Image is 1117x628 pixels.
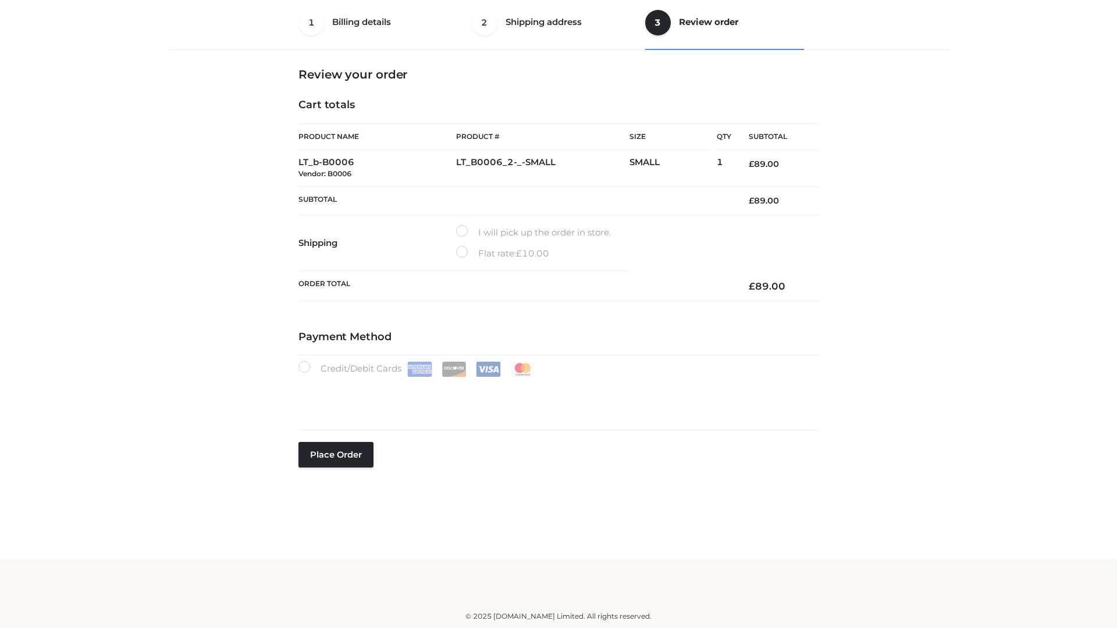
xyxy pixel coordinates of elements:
bdi: 10.00 [516,248,549,259]
td: LT_b-B0006 [298,150,456,187]
img: Amex [407,362,432,377]
th: Qty [717,123,731,150]
span: £ [749,280,755,292]
label: Flat rate: [456,246,549,261]
small: Vendor: B0006 [298,169,351,178]
div: © 2025 [DOMAIN_NAME] Limited. All rights reserved. [173,611,944,622]
th: Order Total [298,271,731,302]
button: Place order [298,442,373,468]
bdi: 89.00 [749,280,785,292]
img: Discover [442,362,467,377]
bdi: 89.00 [749,195,779,206]
span: £ [749,195,754,206]
label: Credit/Debit Cards [298,361,536,377]
img: Visa [476,362,501,377]
td: SMALL [629,150,717,187]
th: Product Name [298,123,456,150]
span: £ [749,159,754,169]
h3: Review your order [298,67,819,81]
th: Shipping [298,215,456,271]
img: Mastercard [510,362,535,377]
iframe: Secure payment input frame [296,374,816,417]
th: Subtotal [298,186,731,215]
h4: Payment Method [298,331,819,344]
th: Product # [456,123,629,150]
td: 1 [717,150,731,187]
label: I will pick up the order in store. [456,225,611,240]
th: Subtotal [731,124,819,150]
td: LT_B0006_2-_-SMALL [456,150,629,187]
th: Size [629,124,711,150]
bdi: 89.00 [749,159,779,169]
span: £ [516,248,522,259]
h4: Cart totals [298,99,819,112]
